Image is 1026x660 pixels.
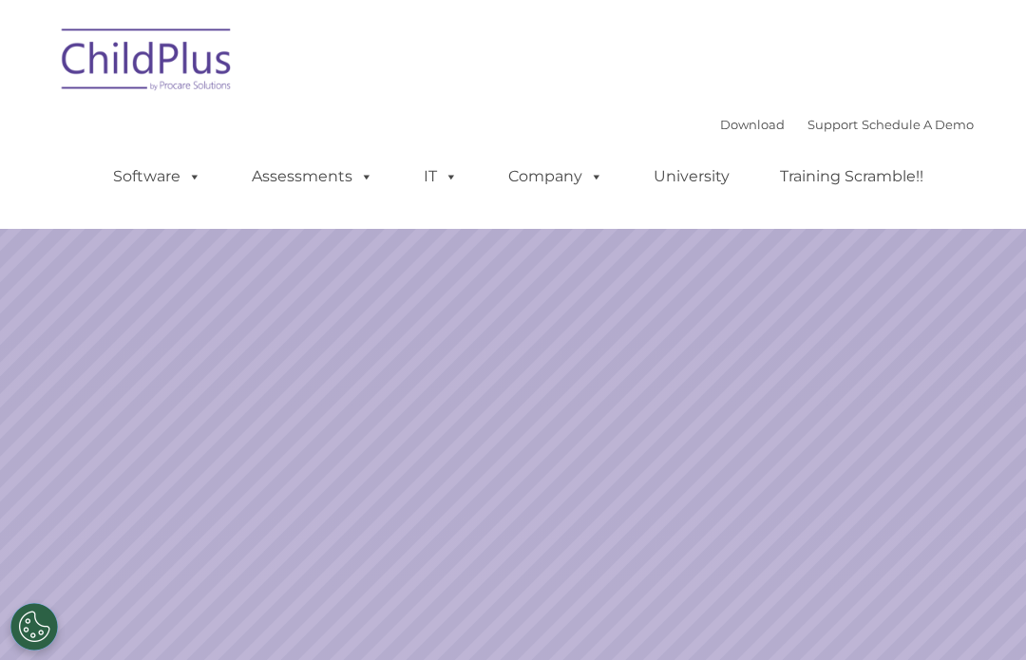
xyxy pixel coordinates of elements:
[635,158,749,196] a: University
[761,158,942,196] a: Training Scramble!!
[807,117,858,132] a: Support
[405,158,477,196] a: IT
[10,603,58,651] button: Cookies Settings
[94,158,220,196] a: Software
[52,15,242,110] img: ChildPlus by Procare Solutions
[720,117,974,132] font: |
[233,158,392,196] a: Assessments
[489,158,622,196] a: Company
[862,117,974,132] a: Schedule A Demo
[720,117,785,132] a: Download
